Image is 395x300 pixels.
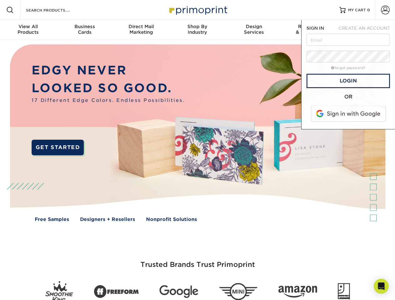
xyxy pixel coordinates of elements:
[35,216,69,223] a: Free Samples
[282,20,338,40] a: Resources& Templates
[169,24,225,29] span: Shop By
[338,283,350,300] img: Goodwill
[348,7,366,13] span: MY CART
[160,285,198,298] img: Google
[278,286,317,298] img: Amazon
[146,216,197,223] a: Nonprofit Solutions
[32,140,84,155] a: GET STARTED
[32,79,185,97] p: LOOKED SO GOOD.
[32,97,185,104] span: 17 Different Edge Colors. Endless Possibilities.
[25,6,86,14] input: SEARCH PRODUCTS.....
[338,26,390,31] span: CREATE AN ACCOUNT
[169,20,225,40] a: Shop ByIndustry
[306,74,390,88] a: Login
[374,279,389,294] div: Open Intercom Messenger
[306,93,390,101] div: OR
[169,24,225,35] div: Industry
[331,66,365,70] a: forgot password?
[282,24,338,29] span: Resources
[282,24,338,35] div: & Templates
[367,8,370,12] span: 0
[166,3,229,17] img: Primoprint
[56,24,113,29] span: Business
[32,62,185,79] p: EDGY NEVER
[2,281,53,298] iframe: Google Customer Reviews
[306,26,324,31] span: SIGN IN
[226,24,282,35] div: Services
[226,20,282,40] a: DesignServices
[113,24,169,35] div: Marketing
[56,24,113,35] div: Cards
[306,34,390,46] input: Email
[226,24,282,29] span: Design
[113,20,169,40] a: Direct MailMarketing
[80,216,135,223] a: Designers + Resellers
[15,246,381,276] h3: Trusted Brands Trust Primoprint
[113,24,169,29] span: Direct Mail
[56,20,113,40] a: BusinessCards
